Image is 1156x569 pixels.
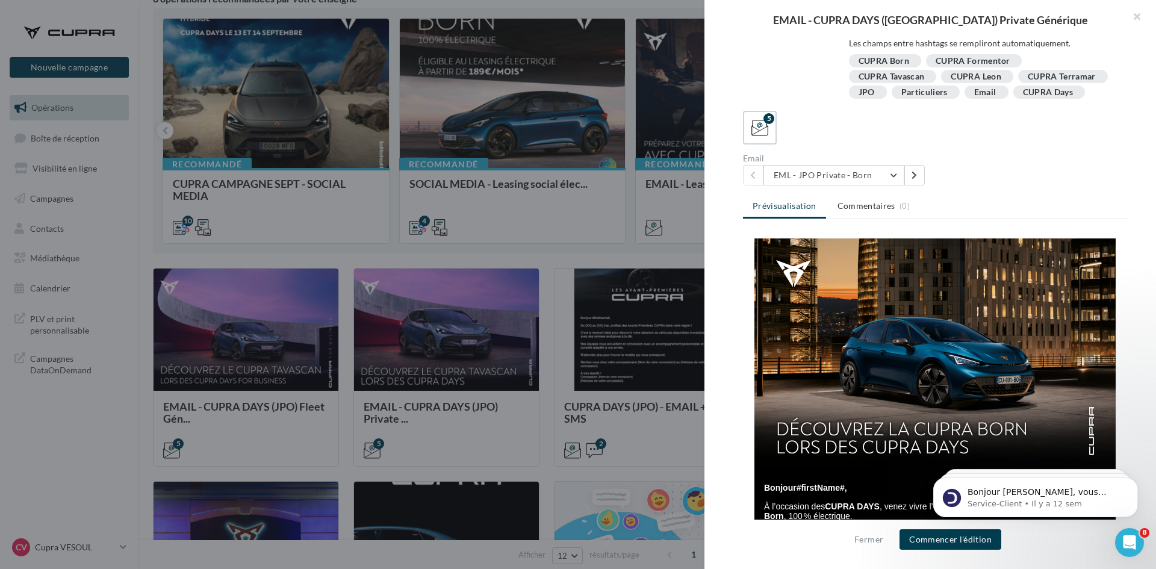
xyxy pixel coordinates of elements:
div: Email [974,88,996,97]
span: (0) [900,201,910,211]
span: Commentaires [837,200,895,212]
div: 5 [763,113,774,124]
div: CUPRA Formentor [936,57,1010,66]
button: Commencer l'édition [900,529,1001,550]
span: À l’occasion des , venez vivre l’expérience CUPRA et découvrez notre , 100 % électrique. Conçue p... [21,263,364,311]
div: CUPRA Tavascan [859,72,925,81]
span: Bonjour [21,244,54,254]
button: Fermer [850,532,888,547]
div: Particuliers [901,88,948,97]
strong: CUPRA Born [21,263,364,282]
div: CUPRA Born [859,57,910,66]
iframe: Intercom live chat [1115,528,1144,557]
button: EML - JPO Private - Born [763,165,904,185]
div: CUPRA Terramar [1028,72,1096,81]
strong: #firstName#, [54,244,104,254]
div: CUPRA Days [1023,88,1074,97]
div: JPO [859,88,875,97]
div: CUPRA Leon [951,72,1001,81]
div: EMAIL - CUPRA DAYS ([GEOGRAPHIC_DATA]) Private Générique [724,14,1137,25]
span: 8 [1140,528,1149,538]
strong: CUPRA DAYS [82,263,137,273]
li: Les champs entre hashtags se rempliront automatiquement. [849,37,1118,49]
div: Email [743,154,930,163]
iframe: Intercom notifications message [915,452,1156,536]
